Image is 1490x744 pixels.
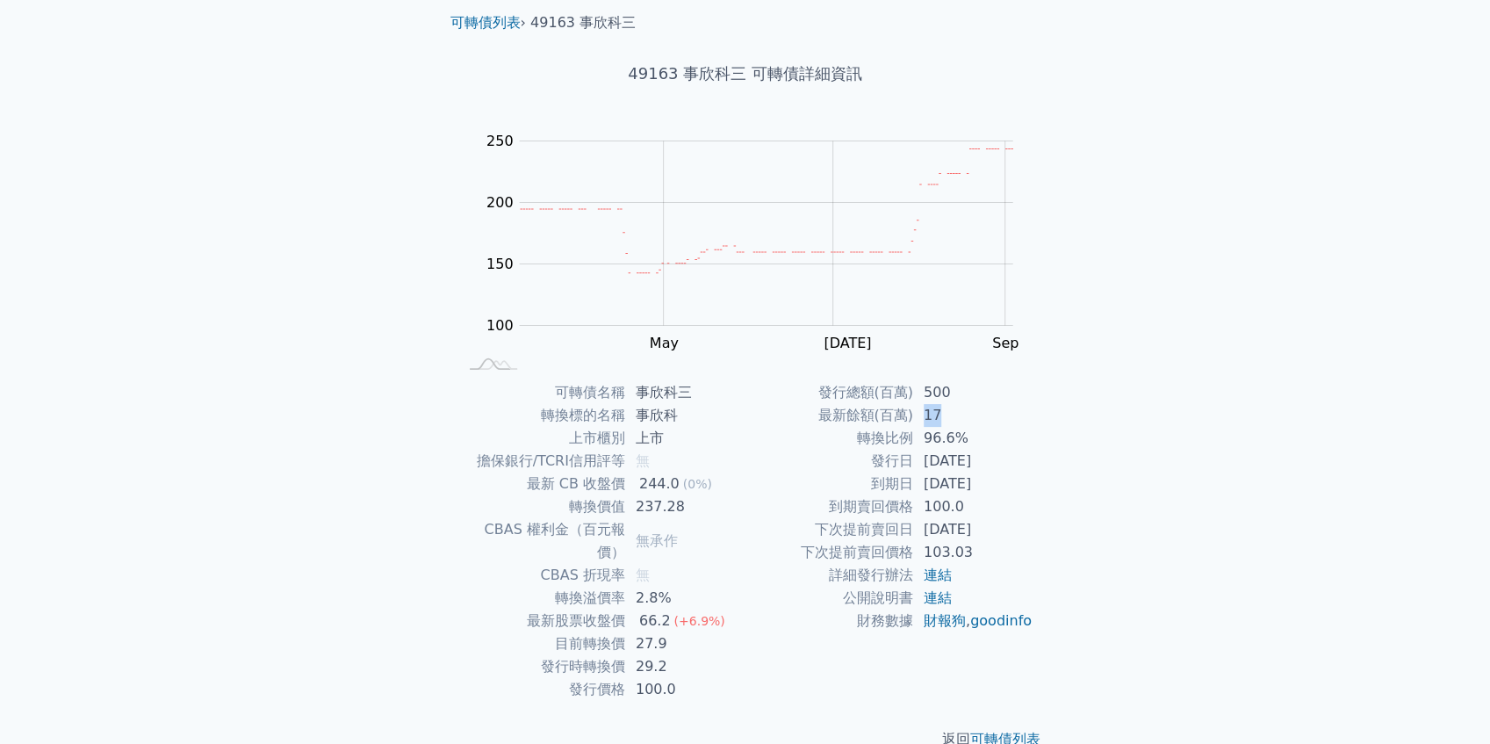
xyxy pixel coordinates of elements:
[636,567,650,583] span: 無
[457,564,625,587] td: CBAS 折現率
[625,678,745,701] td: 100.0
[745,587,913,610] td: 公開說明書
[457,587,625,610] td: 轉換溢價率
[486,317,514,334] tspan: 100
[1402,660,1490,744] div: 聊天小工具
[625,655,745,678] td: 29.2
[636,452,650,469] span: 無
[457,427,625,450] td: 上市櫃別
[636,473,683,495] div: 244.0
[1402,660,1490,744] iframe: Chat Widget
[913,404,1033,427] td: 17
[913,473,1033,495] td: [DATE]
[745,541,913,564] td: 下次提前賣回價格
[745,518,913,541] td: 下次提前賣回日
[457,473,625,495] td: 最新 CB 收盤價
[636,532,678,549] span: 無承作
[913,495,1033,518] td: 100.0
[913,610,1033,632] td: ,
[913,427,1033,450] td: 96.6%
[913,381,1033,404] td: 500
[477,133,1039,387] g: Chart
[457,678,625,701] td: 發行價格
[450,14,521,31] a: 可轉債列表
[992,335,1019,351] tspan: Sep
[913,518,1033,541] td: [DATE]
[625,632,745,655] td: 27.9
[745,450,913,473] td: 發行日
[745,610,913,632] td: 財務數據
[486,194,514,211] tspan: 200
[457,450,625,473] td: 擔保銀行/TCRI信用評等
[457,404,625,427] td: 轉換標的名稱
[636,610,674,632] div: 66.2
[457,610,625,632] td: 最新股票收盤價
[625,427,745,450] td: 上市
[673,614,724,628] span: (+6.9%)
[457,632,625,655] td: 目前轉換價
[457,655,625,678] td: 發行時轉換價
[745,427,913,450] td: 轉換比例
[913,450,1033,473] td: [DATE]
[970,612,1032,629] a: goodinfo
[486,256,514,272] tspan: 150
[457,495,625,518] td: 轉換價值
[486,133,514,149] tspan: 250
[745,381,913,404] td: 發行總額(百萬)
[530,12,636,33] li: 49163 事欣科三
[924,589,952,606] a: 連結
[924,567,952,583] a: 連結
[436,61,1055,86] h1: 49163 事欣科三 可轉債詳細資訊
[745,473,913,495] td: 到期日
[683,477,712,491] span: (0%)
[745,495,913,518] td: 到期賣回價格
[924,612,966,629] a: 財報狗
[650,335,679,351] tspan: May
[457,381,625,404] td: 可轉債名稱
[913,541,1033,564] td: 103.03
[457,518,625,564] td: CBAS 權利金（百元報價）
[625,587,745,610] td: 2.8%
[824,335,871,351] tspan: [DATE]
[745,404,913,427] td: 最新餘額(百萬)
[450,12,526,33] li: ›
[625,495,745,518] td: 237.28
[625,404,745,427] td: 事欣科
[745,564,913,587] td: 詳細發行辦法
[625,381,745,404] td: 事欣科三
